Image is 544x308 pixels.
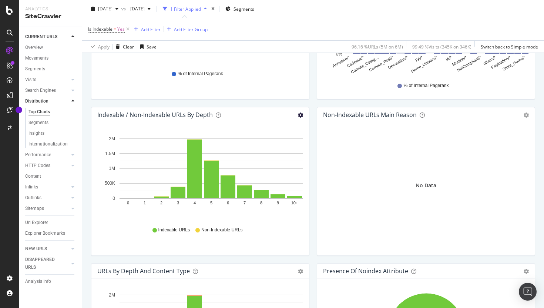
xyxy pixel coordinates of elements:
div: gear [298,269,303,274]
div: Presence of noindex attribute [323,267,408,275]
svg: A chart. [97,134,303,220]
text: Store_Home/* [502,55,526,71]
div: Segments [28,119,48,127]
text: others/* [482,55,497,66]
a: DISAPPEARED URLS [25,256,69,271]
div: gear [524,269,529,274]
div: gear [298,113,303,118]
text: 0 [113,196,115,201]
div: Save [147,43,157,50]
a: Analysis Info [25,278,77,285]
div: Performance [25,151,51,159]
div: Switch back to Simple mode [481,43,538,50]
button: Clear [113,41,134,53]
div: Insights [28,130,44,137]
div: DISAPPEARED URLS [25,256,63,271]
div: Content [25,173,41,180]
div: Segments [25,65,45,73]
button: [DATE] [88,3,121,15]
a: Content [25,173,77,180]
text: 2 [160,201,162,205]
div: SiteCrawler [25,12,76,21]
text: Pagination/* [490,55,512,70]
a: NEW URLS [25,245,69,253]
div: Tooltip anchor [16,107,22,113]
div: Explorer Bookmarks [25,230,65,237]
text: 8 [260,201,262,205]
div: Url Explorer [25,219,48,227]
span: Indexable URLs [158,227,190,233]
span: = [114,26,116,32]
text: Annuaire/* [332,55,350,68]
button: Add Filter [131,25,161,34]
a: HTTP Codes [25,162,69,170]
a: Explorer Bookmarks [25,230,77,237]
text: 9 [277,201,279,205]
a: Inlinks [25,183,69,191]
div: Open Intercom Messenger [519,283,537,301]
div: Analysis Info [25,278,51,285]
div: Analytics [25,6,76,12]
text: 6 [227,201,229,205]
a: Overview [25,44,77,51]
div: 1 Filter Applied [170,6,201,12]
span: Yes [117,24,125,34]
text: 500K [105,181,115,186]
text: 5 [210,201,212,205]
div: Visits [25,76,36,84]
div: Indexable / Non-Indexable URLs by Depth [97,111,213,118]
span: vs [121,6,127,12]
a: Visits [25,76,69,84]
div: Inlinks [25,183,38,191]
a: Search Engines [25,87,69,94]
text: Comete_Post/* [368,55,394,73]
a: Performance [25,151,69,159]
div: Distribution [25,97,48,105]
text: 2M [109,136,115,141]
button: Add Filter Group [164,25,208,34]
a: Movements [25,54,77,62]
div: gear [524,113,529,118]
text: 1.5M [105,151,115,156]
div: HTTP Codes [25,162,50,170]
a: Top Charts [28,108,77,116]
a: Outlinks [25,194,69,202]
button: 1 Filter Applied [160,3,210,15]
text: 0 [127,201,129,205]
text: 2M [109,292,115,298]
div: Top Charts [28,108,50,116]
span: % of Internal Pagerank [178,71,223,77]
span: Non-Indexable URLs [201,227,242,233]
a: CURRENT URLS [25,33,69,41]
div: Clear [123,43,134,50]
text: Modele/* [451,55,468,67]
text: 1 [144,201,146,205]
div: Outlinks [25,194,41,202]
a: Insights [28,130,77,137]
text: 7 [244,201,246,205]
text: 0% [336,51,343,57]
button: Segments [222,3,257,15]
text: Home_Univers/* [410,55,439,74]
div: times [210,5,216,13]
div: Internationalization [28,140,68,148]
div: Non-Indexable URLs Main Reason [323,111,417,118]
text: Cadeaux/* [346,55,365,68]
text: NotCompliant/* [456,55,483,73]
span: 2025 Jul. 31st [98,6,113,12]
span: Segments [234,6,254,12]
div: Overview [25,44,43,51]
text: 4 [194,201,196,205]
div: Movements [25,54,48,62]
text: 3 [177,201,179,205]
button: Save [137,41,157,53]
button: Apply [88,41,110,53]
div: Sitemaps [25,205,44,212]
span: 2024 Feb. 1st [127,6,145,12]
button: [DATE] [127,3,154,15]
text: 10+ [291,201,298,205]
a: Sitemaps [25,205,69,212]
a: Internationalization [28,140,77,148]
div: 99.49 % Visits ( 345K on 346K ) [412,43,471,50]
